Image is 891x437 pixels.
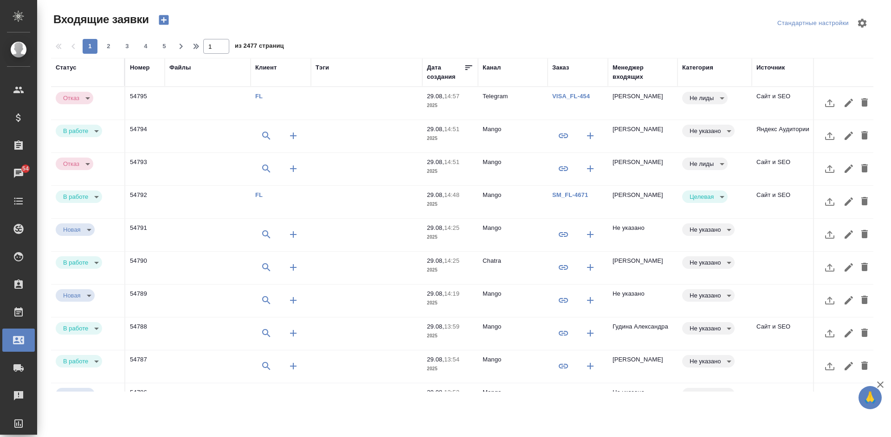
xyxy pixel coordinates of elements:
[60,160,82,168] button: Отказ
[56,289,95,302] div: Отказ
[56,388,95,400] div: Отказ
[235,40,284,54] span: из 2477 страниц
[60,193,91,201] button: В работе
[819,125,841,147] button: Загрузить файл
[17,164,34,173] span: 54
[444,257,459,264] p: 14:25
[427,191,444,198] p: 29.08,
[857,322,872,344] button: Удалить
[552,355,575,377] button: Привязать к существующему заказу
[120,39,135,54] button: 3
[255,256,278,279] button: Выбрать клиента
[819,388,841,410] button: Загрузить файл
[60,324,91,332] button: В работе
[608,120,678,152] td: [PERSON_NAME]
[682,92,728,104] div: Отказ
[579,256,601,279] button: Создать заказ
[552,191,588,198] a: SM_FL-4671
[444,389,459,396] p: 13:52
[682,125,735,137] div: Отказ
[60,291,84,299] button: Новая
[255,388,278,410] button: Выбрать клиента
[752,317,821,350] td: Сайт и SEO
[255,289,278,311] button: Выбрать клиента
[841,355,857,377] button: Редактировать
[687,160,717,168] button: Не лиды
[282,355,304,377] button: Создать клиента
[255,223,278,246] button: Выбрать клиента
[687,390,723,398] button: Не указано
[682,92,747,104] div: Это спам, фрилансеры, текущие клиенты и т.д.
[841,223,857,246] button: Редактировать
[427,331,473,341] p: 2025
[56,223,95,236] div: Отказ
[478,186,548,218] td: Mango
[56,92,93,104] div: Отказ
[125,120,165,152] td: 54794
[857,355,872,377] button: Удалить
[125,383,165,416] td: 54786
[56,158,93,170] div: Отказ
[687,291,723,299] button: Не указано
[427,290,444,297] p: 29.08,
[687,324,723,332] button: Не указано
[552,322,575,344] button: Привязать к существующему заказу
[427,200,473,209] p: 2025
[60,390,84,398] button: Новая
[859,386,882,409] button: 🙏
[427,364,473,374] p: 2025
[775,16,851,31] div: split button
[608,350,678,383] td: [PERSON_NAME]
[125,186,165,218] td: 54792
[444,356,459,363] p: 13:54
[427,233,473,242] p: 2025
[282,158,304,180] button: Создать клиента
[478,153,548,185] td: Mango
[841,322,857,344] button: Редактировать
[819,322,841,344] button: Загрузить файл
[60,259,91,266] button: В работе
[682,322,735,335] div: Отказ
[125,153,165,185] td: 54793
[427,126,444,133] p: 29.08,
[841,190,857,213] button: Редактировать
[857,289,872,311] button: Удалить
[819,289,841,311] button: Загрузить файл
[752,87,821,120] td: Сайт и SEO
[483,63,501,72] div: Канал
[282,388,304,410] button: Создать клиента
[819,190,841,213] button: Загрузить файл
[478,219,548,251] td: Mango
[56,256,102,269] div: Отказ
[862,388,878,407] span: 🙏
[255,322,278,344] button: Выбрать клиента
[130,63,150,72] div: Номер
[444,224,459,231] p: 14:25
[752,120,821,152] td: Яндекс Аудитории
[153,12,175,28] button: Создать
[819,256,841,279] button: Загрузить файл
[427,224,444,231] p: 29.08,
[478,285,548,317] td: Mango
[125,350,165,383] td: 54787
[682,158,728,170] div: Отказ
[478,350,548,383] td: Mango
[56,63,77,72] div: Статус
[851,12,873,34] span: Настроить таблицу
[687,259,723,266] button: Не указано
[608,186,678,218] td: [PERSON_NAME]
[427,257,444,264] p: 29.08,
[552,125,575,147] button: Привязать к существующему заказу
[138,42,153,51] span: 4
[444,290,459,297] p: 14:19
[682,158,747,170] div: Это спам, фрилансеры, текущие клиенты и т.д.
[819,158,841,180] button: Загрузить файл
[427,266,473,275] p: 2025
[427,134,473,143] p: 2025
[427,167,473,176] p: 2025
[427,63,464,82] div: Дата создания
[282,223,304,246] button: Создать клиента
[56,355,102,367] div: Отказ
[427,93,444,100] p: 29.08,
[752,153,821,185] td: Сайт и SEO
